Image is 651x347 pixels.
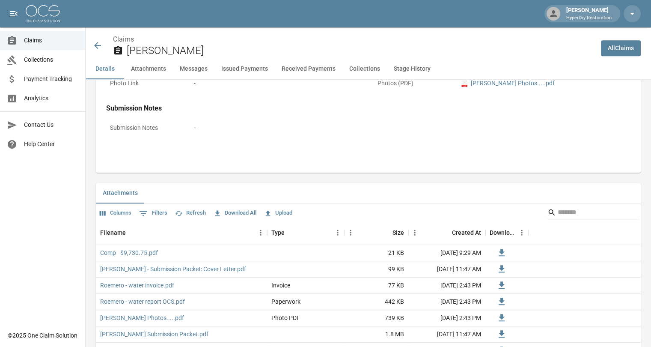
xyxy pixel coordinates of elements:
[100,330,208,338] a: [PERSON_NAME] Submission Packet.pdf
[100,281,174,290] a: Roemero - water invoice.pdf
[100,221,126,245] div: Filename
[26,5,60,22] img: ocs-logo-white-transparent.png
[408,245,485,261] div: [DATE] 9:29 AM
[106,104,630,113] h4: Submission Notes
[344,226,357,239] button: Menu
[344,261,408,278] div: 99 KB
[408,261,485,278] div: [DATE] 11:47 AM
[24,75,78,84] span: Payment Tracking
[490,221,515,245] div: Download
[271,221,285,245] div: Type
[344,245,408,261] div: 21 KB
[113,35,134,43] a: Claims
[392,221,404,245] div: Size
[344,310,408,326] div: 739 KB
[387,59,437,79] button: Stage History
[408,294,485,310] div: [DATE] 2:43 PM
[408,278,485,294] div: [DATE] 2:43 PM
[452,221,481,245] div: Created At
[194,79,360,88] div: -
[24,55,78,64] span: Collections
[98,206,134,220] button: Select columns
[485,221,528,245] div: Download
[408,326,485,343] div: [DATE] 11:47 AM
[344,294,408,310] div: 442 KB
[566,15,612,22] p: HyperDry Restoration
[408,310,485,326] div: [DATE] 2:43 PM
[100,248,158,257] a: Comp - $9,730.75.pdf
[271,297,300,306] div: Paperwork
[344,278,408,294] div: 77 KB
[547,206,639,221] div: Search
[86,59,651,79] div: anchor tabs
[271,281,290,290] div: Invoice
[96,221,267,245] div: Filename
[374,75,451,92] p: Photos (PDF)
[194,123,627,132] div: -
[262,206,294,220] button: Upload
[601,40,641,56] a: AllClaims
[86,59,124,79] button: Details
[214,59,275,79] button: Issued Payments
[137,206,169,220] button: Show filters
[24,140,78,149] span: Help Center
[100,265,246,273] a: [PERSON_NAME] - Submission Packet: Cover Letter.pdf
[24,94,78,103] span: Analytics
[211,206,259,220] button: Download All
[124,59,173,79] button: Attachments
[96,183,641,203] div: related-list tabs
[113,34,594,45] nav: breadcrumb
[515,226,528,239] button: Menu
[267,221,344,245] div: Type
[173,206,208,220] button: Refresh
[461,79,555,88] a: pdf[PERSON_NAME] Photos.....pdf
[563,6,615,21] div: [PERSON_NAME]
[8,331,77,340] div: © 2025 One Claim Solution
[96,183,145,203] button: Attachments
[106,120,183,136] p: Submission Notes
[344,221,408,245] div: Size
[173,59,214,79] button: Messages
[100,314,184,322] a: [PERSON_NAME] Photos.....pdf
[344,326,408,343] div: 1.8 MB
[127,45,594,57] h2: [PERSON_NAME]
[254,226,267,239] button: Menu
[24,36,78,45] span: Claims
[408,226,421,239] button: Menu
[408,221,485,245] div: Created At
[24,120,78,129] span: Contact Us
[342,59,387,79] button: Collections
[331,226,344,239] button: Menu
[275,59,342,79] button: Received Payments
[106,75,183,92] p: Photo Link
[100,297,185,306] a: Roemero - water report OCS.pdf
[5,5,22,22] button: open drawer
[271,314,300,322] div: Photo PDF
